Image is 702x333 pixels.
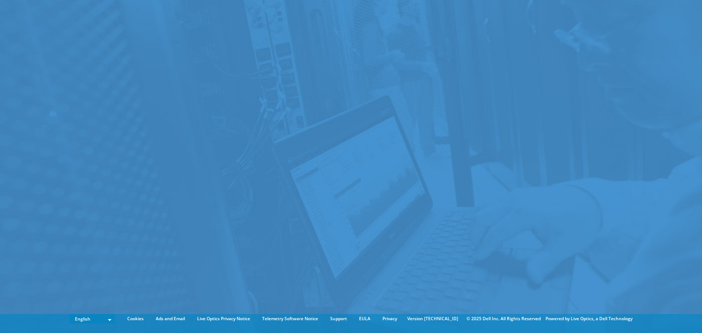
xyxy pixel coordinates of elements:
[546,315,633,323] li: Powered by Live Optics, a Dell Technology
[404,315,462,323] li: Version [TECHNICAL_ID]
[463,315,544,323] li: © 2025 Dell Inc. All Rights Reserved
[122,315,149,323] a: Cookies
[354,315,376,323] a: EULA
[325,315,352,323] a: Support
[257,315,324,323] a: Telemetry Software Notice
[377,315,403,323] a: Privacy
[150,315,190,323] a: Ads and Email
[192,315,256,323] a: Live Optics Privacy Notice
